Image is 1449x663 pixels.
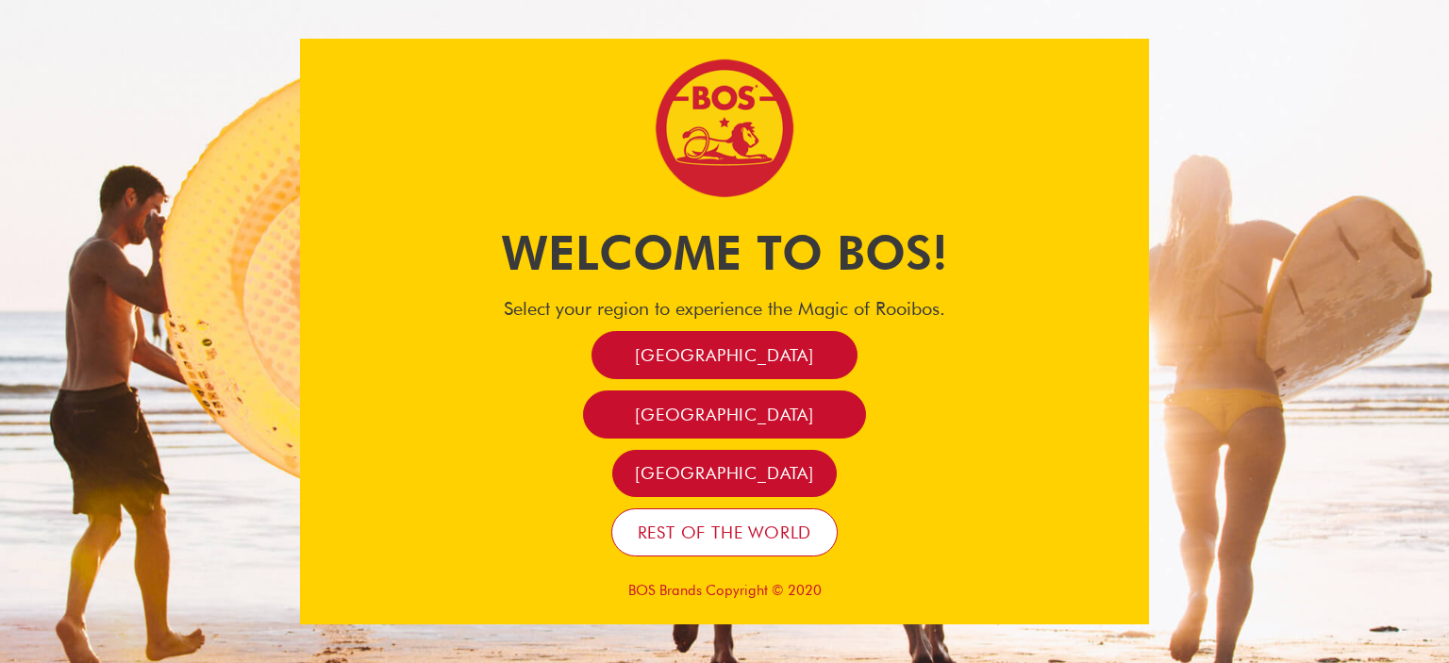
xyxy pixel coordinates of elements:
[654,58,795,199] img: Bos Brands
[635,344,814,366] span: [GEOGRAPHIC_DATA]
[612,450,837,498] a: [GEOGRAPHIC_DATA]
[591,331,858,379] a: [GEOGRAPHIC_DATA]
[635,462,814,484] span: [GEOGRAPHIC_DATA]
[635,404,814,425] span: [GEOGRAPHIC_DATA]
[300,582,1149,599] p: BOS Brands Copyright © 2020
[300,297,1149,320] h4: Select your region to experience the Magic of Rooibos.
[583,390,866,439] a: [GEOGRAPHIC_DATA]
[638,522,812,543] span: Rest of the world
[611,508,839,556] a: Rest of the world
[300,220,1149,286] h1: Welcome to BOS!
